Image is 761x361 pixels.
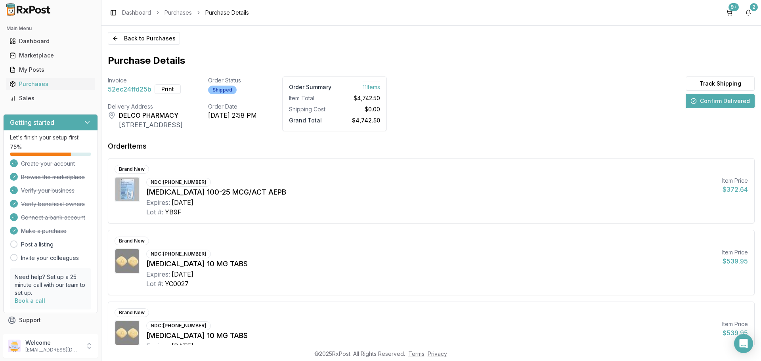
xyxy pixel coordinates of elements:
[165,279,189,288] div: YC0027
[338,105,380,113] div: $0.00
[722,185,748,194] div: $372.64
[115,321,139,345] img: Farxiga 10 MG TABS
[6,77,95,91] a: Purchases
[10,143,22,151] span: 75 %
[146,250,211,258] div: NDC: [PHONE_NUMBER]
[146,269,170,279] div: Expires:
[10,118,54,127] h3: Getting started
[10,94,92,102] div: Sales
[289,83,331,91] div: Order Summary
[408,350,424,357] a: Terms
[6,91,95,105] a: Sales
[3,63,98,76] button: My Posts
[115,249,139,273] img: Farxiga 10 MG TABS
[208,103,257,111] div: Order Date
[686,94,755,108] button: Confirm Delivered
[722,320,748,328] div: Item Price
[119,120,183,130] div: [STREET_ADDRESS]
[108,32,180,45] button: Back to Purchases
[146,341,170,351] div: Expires:
[146,330,716,341] div: [MEDICAL_DATA] 10 MG TABS
[21,227,67,235] span: Make a purchase
[146,279,163,288] div: Lot #:
[338,94,380,102] div: $4,742.50
[25,339,80,347] p: Welcome
[25,347,80,353] p: [EMAIL_ADDRESS][DOMAIN_NAME]
[21,173,85,181] span: Browse the marketplace
[172,198,193,207] div: [DATE]
[3,313,98,327] button: Support
[3,78,98,90] button: Purchases
[108,141,147,152] div: Order Items
[723,6,736,19] button: 9+
[6,48,95,63] a: Marketplace
[172,341,193,351] div: [DATE]
[208,76,257,84] div: Order Status
[115,165,149,174] div: Brand New
[10,134,91,141] p: Let's finish your setup first!
[172,269,193,279] div: [DATE]
[722,328,748,338] div: $539.95
[146,321,211,330] div: NDC: [PHONE_NUMBER]
[722,177,748,185] div: Item Price
[3,327,98,342] button: Feedback
[119,111,183,120] div: DELCO PHARMACY
[6,34,95,48] a: Dashboard
[115,178,139,201] img: Breo Ellipta 100-25 MCG/ACT AEPB
[3,49,98,62] button: Marketplace
[208,111,257,120] div: [DATE] 2:58 PM
[146,198,170,207] div: Expires:
[289,105,331,113] div: Shipping Cost
[21,187,75,195] span: Verify your business
[289,115,322,124] span: Grand Total
[15,297,45,304] a: Book a call
[10,52,92,59] div: Marketplace
[164,9,192,17] a: Purchases
[734,334,753,353] div: Open Intercom Messenger
[115,308,149,317] div: Brand New
[352,115,380,124] span: $4,742.50
[10,37,92,45] div: Dashboard
[6,25,95,32] h2: Main Menu
[122,9,151,17] a: Dashboard
[165,207,182,217] div: YB9F
[21,254,79,262] a: Invite your colleagues
[10,66,92,74] div: My Posts
[21,214,85,222] span: Connect a bank account
[289,94,331,102] div: Item Total
[108,103,183,111] div: Delivery Address
[728,3,739,11] div: 9+
[208,86,237,94] div: Shipped
[146,187,716,198] div: [MEDICAL_DATA] 100-25 MCG/ACT AEPB
[108,84,151,94] span: 52ec24ffd25b
[19,330,46,338] span: Feedback
[146,258,716,269] div: [MEDICAL_DATA] 10 MG TABS
[722,248,748,256] div: Item Price
[6,63,95,77] a: My Posts
[155,84,181,94] button: Print
[3,92,98,105] button: Sales
[15,273,86,297] p: Need help? Set up a 25 minute call with our team to set up.
[722,256,748,266] div: $539.95
[21,160,75,168] span: Create your account
[686,76,755,91] button: Track Shipping
[363,82,380,90] span: 11 Item s
[3,3,54,16] img: RxPost Logo
[122,9,249,17] nav: breadcrumb
[146,207,163,217] div: Lot #:
[428,350,447,357] a: Privacy
[8,340,21,352] img: User avatar
[742,6,755,19] button: 2
[750,3,758,11] div: 2
[10,80,92,88] div: Purchases
[21,200,85,208] span: Verify beneficial owners
[115,237,149,245] div: Brand New
[108,54,755,67] h1: Purchase Details
[108,76,183,84] div: Invoice
[146,178,211,187] div: NDC: [PHONE_NUMBER]
[205,9,249,17] span: Purchase Details
[21,241,54,248] a: Post a listing
[3,35,98,48] button: Dashboard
